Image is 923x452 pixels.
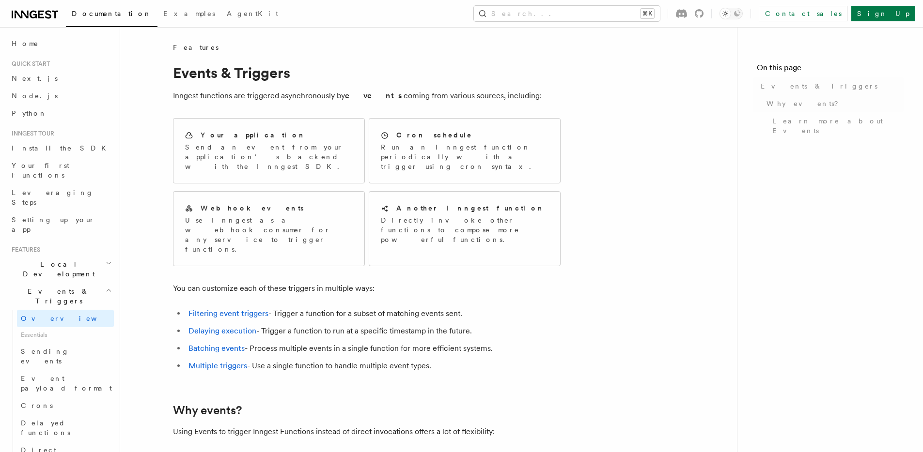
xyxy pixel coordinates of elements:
[767,99,845,108] span: Why events?
[396,130,472,140] h2: Cron schedule
[173,118,365,183] a: Your applicationSend an event from your application’s backend with the Inngest SDK.
[173,89,561,103] p: Inngest functions are triggered asynchronously by coming from various sources, including:
[188,344,245,353] a: Batching events
[201,130,306,140] h2: Your application
[474,6,660,21] button: Search...⌘K
[8,60,50,68] span: Quick start
[381,142,548,171] p: Run an Inngest function periodically with a trigger using cron syntax.
[768,112,904,139] a: Learn more about Events
[17,370,114,397] a: Event payload format
[188,326,256,335] a: Delaying execution
[173,43,219,52] span: Features
[8,211,114,238] a: Setting up your app
[641,9,654,18] kbd: ⌘K
[17,343,114,370] a: Sending events
[12,39,39,48] span: Home
[757,77,904,95] a: Events & Triggers
[8,35,114,52] a: Home
[12,144,112,152] span: Install the SDK
[173,425,561,438] p: Using Events to trigger Inngest Functions instead of direct invocations offers a lot of flexibility:
[17,310,114,327] a: Overview
[851,6,915,21] a: Sign Up
[8,246,40,254] span: Features
[12,75,58,82] span: Next.js
[8,139,114,157] a: Install the SDK
[21,419,70,437] span: Delayed functions
[21,375,112,392] span: Event payload format
[72,10,152,17] span: Documentation
[66,3,157,27] a: Documentation
[21,315,121,322] span: Overview
[8,130,54,137] span: Inngest tour
[8,256,114,283] button: Local Development
[186,359,561,373] li: - Use a single function to handle multiple event types.
[186,342,561,355] li: - Process multiple events in a single function for more efficient systems.
[21,347,69,365] span: Sending events
[8,87,114,105] a: Node.js
[21,402,53,409] span: Crons
[185,215,353,254] p: Use Inngest as a webhook consumer for any service to trigger functions.
[201,203,304,213] h2: Webhook events
[381,215,548,244] p: Directly invoke other functions to compose more powerful functions.
[12,162,69,179] span: Your first Functions
[8,286,106,306] span: Events & Triggers
[396,203,545,213] h2: Another Inngest function
[221,3,284,26] a: AgentKit
[12,92,58,100] span: Node.js
[173,282,561,295] p: You can customize each of these triggers in multiple ways:
[345,91,404,100] strong: events
[12,216,95,233] span: Setting up your app
[186,324,561,338] li: - Trigger a function to run at a specific timestamp in the future.
[8,259,106,279] span: Local Development
[720,8,743,19] button: Toggle dark mode
[8,184,114,211] a: Leveraging Steps
[12,109,47,117] span: Python
[763,95,904,112] a: Why events?
[157,3,221,26] a: Examples
[185,142,353,171] p: Send an event from your application’s backend with the Inngest SDK.
[8,157,114,184] a: Your first Functions
[8,283,114,310] button: Events & Triggers
[227,10,278,17] span: AgentKit
[369,118,561,183] a: Cron scheduleRun an Inngest function periodically with a trigger using cron syntax.
[173,64,561,81] h1: Events & Triggers
[17,414,114,441] a: Delayed functions
[186,307,561,320] li: - Trigger a function for a subset of matching events sent.
[188,309,268,318] a: Filtering event triggers
[188,361,247,370] a: Multiple triggers
[8,70,114,87] a: Next.js
[12,189,94,206] span: Leveraging Steps
[173,404,242,417] a: Why events?
[759,6,847,21] a: Contact sales
[17,327,114,343] span: Essentials
[173,191,365,266] a: Webhook eventsUse Inngest as a webhook consumer for any service to trigger functions.
[8,105,114,122] a: Python
[757,62,904,77] h4: On this page
[17,397,114,414] a: Crons
[761,81,877,91] span: Events & Triggers
[369,191,561,266] a: Another Inngest functionDirectly invoke other functions to compose more powerful functions.
[772,116,904,136] span: Learn more about Events
[163,10,215,17] span: Examples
